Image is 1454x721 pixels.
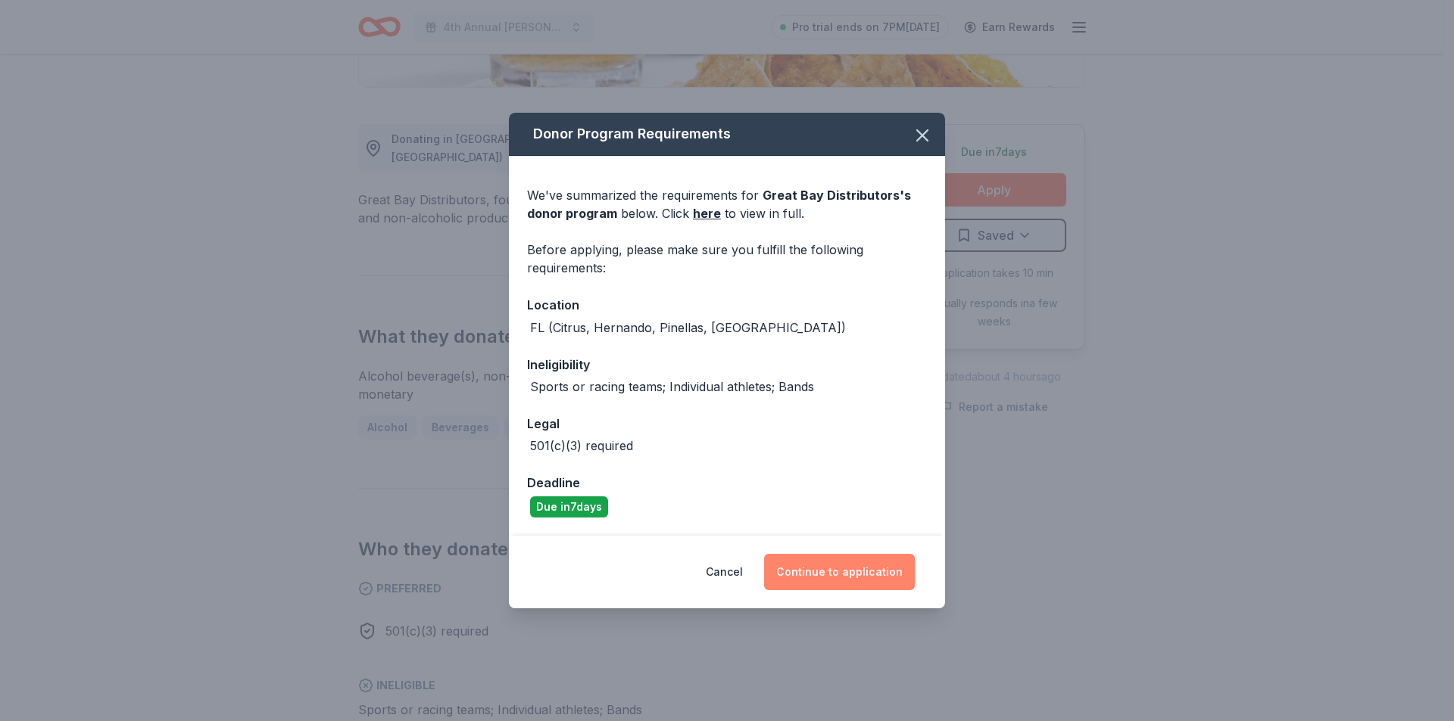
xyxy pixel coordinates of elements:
[527,295,927,315] div: Location
[527,473,927,493] div: Deadline
[764,554,915,590] button: Continue to application
[527,186,927,222] div: We've summarized the requirements for below. Click to view in full.
[527,355,927,374] div: Ineligibility
[530,496,608,517] div: Due in 7 days
[530,378,814,396] div: Sports or racing teams; Individual athletes; Bands
[527,241,927,277] div: Before applying, please make sure you fulfill the following requirements:
[706,554,743,590] button: Cancel
[527,414,927,434] div: Legal
[530,319,846,337] div: FL (Citrus, Hernando, Pinellas, [GEOGRAPHIC_DATA])
[693,204,721,222] a: here
[509,113,945,156] div: Donor Program Requirements
[530,437,633,455] div: 501(c)(3) required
